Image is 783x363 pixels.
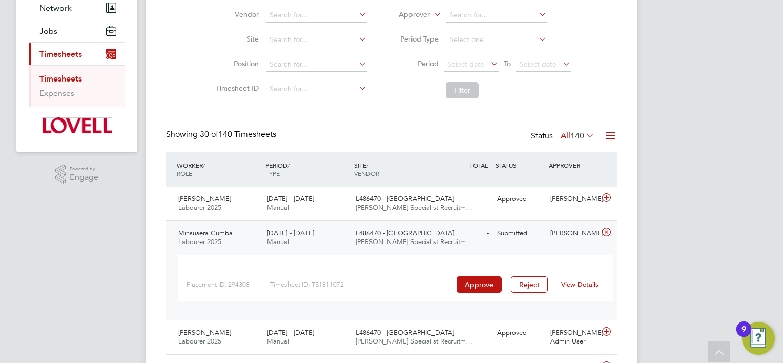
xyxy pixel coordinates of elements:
[178,203,221,212] span: Labourer 2025
[178,194,231,203] span: [PERSON_NAME]
[531,129,596,144] div: Status
[55,165,99,184] a: Powered byEngage
[393,59,439,68] label: Period
[440,225,493,242] div: -
[447,59,484,69] span: Select date
[203,161,205,169] span: /
[29,117,125,134] a: Go to home page
[469,161,488,169] span: TOTAL
[493,156,546,174] div: STATUS
[42,117,112,134] img: lovell-logo-retina.png
[356,194,454,203] span: L486470 - [GEOGRAPHIC_DATA]
[267,328,314,337] span: [DATE] - [DATE]
[266,82,367,96] input: Search for...
[187,276,270,293] div: Placement ID: 294308
[39,3,72,13] span: Network
[213,59,259,68] label: Position
[29,19,125,42] button: Jobs
[356,229,454,237] span: L486470 - [GEOGRAPHIC_DATA]
[263,156,352,183] div: PERIOD
[356,203,472,212] span: [PERSON_NAME] Specialist Recruitm…
[741,329,746,342] div: 9
[266,8,367,23] input: Search for...
[270,276,454,293] div: Timesheet ID: TS1811072
[266,57,367,72] input: Search for...
[29,65,125,107] div: Timesheets
[200,129,276,139] span: 140 Timesheets
[446,82,479,98] button: Filter
[356,328,454,337] span: L486470 - [GEOGRAPHIC_DATA]
[366,161,368,169] span: /
[561,280,599,289] a: View Details
[287,161,290,169] span: /
[267,229,314,237] span: [DATE] - [DATE]
[561,131,594,141] label: All
[178,328,231,337] span: [PERSON_NAME]
[213,34,259,44] label: Site
[39,49,82,59] span: Timesheets
[213,10,259,19] label: Vendor
[546,225,600,242] div: [PERSON_NAME]
[39,74,82,84] a: Timesheets
[356,337,472,346] span: [PERSON_NAME] Specialist Recruitm…
[742,322,775,355] button: Open Resource Center, 9 new notifications
[440,325,493,341] div: -
[446,33,547,47] input: Select one
[511,276,548,293] button: Reject
[265,169,280,177] span: TYPE
[457,276,502,293] button: Approve
[200,129,218,139] span: 30 of
[354,169,379,177] span: VENDOR
[493,325,546,341] div: Approved
[546,156,600,174] div: APPROVER
[213,84,259,93] label: Timesheet ID
[501,57,514,70] span: To
[178,337,221,346] span: Labourer 2025
[393,34,439,44] label: Period Type
[266,33,367,47] input: Search for...
[384,10,430,20] label: Approver
[39,88,74,98] a: Expenses
[267,203,289,212] span: Manual
[352,156,440,183] div: SITE
[267,337,289,346] span: Manual
[440,191,493,208] div: -
[493,225,546,242] div: Submitted
[174,156,263,183] div: WORKER
[520,59,557,69] span: Select date
[546,325,600,350] div: [PERSON_NAME] Admin User
[356,237,472,246] span: [PERSON_NAME] Specialist Recruitm…
[39,26,57,36] span: Jobs
[178,229,233,237] span: Minsusera Gumba
[70,173,98,182] span: Engage
[178,237,221,246] span: Labourer 2025
[446,8,547,23] input: Search for...
[29,43,125,65] button: Timesheets
[267,194,314,203] span: [DATE] - [DATE]
[166,129,278,140] div: Showing
[493,191,546,208] div: Approved
[177,169,192,177] span: ROLE
[70,165,98,173] span: Powered by
[570,131,584,141] span: 140
[546,191,600,208] div: [PERSON_NAME]
[267,237,289,246] span: Manual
